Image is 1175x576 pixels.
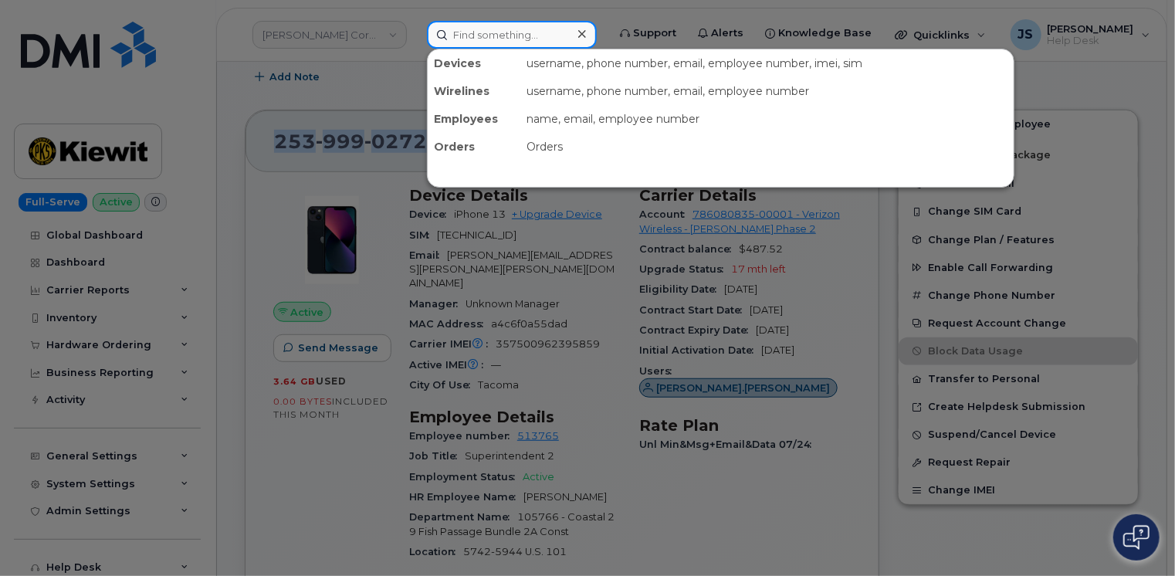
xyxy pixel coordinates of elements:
div: username, phone number, email, employee number [520,77,1014,105]
div: username, phone number, email, employee number, imei, sim [520,49,1014,77]
div: name, email, employee number [520,105,1014,133]
div: Employees [428,105,520,133]
img: Open chat [1123,525,1150,550]
div: Orders [520,133,1014,161]
div: Wirelines [428,77,520,105]
div: Devices [428,49,520,77]
div: Orders [428,133,520,161]
input: Find something... [427,21,597,49]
